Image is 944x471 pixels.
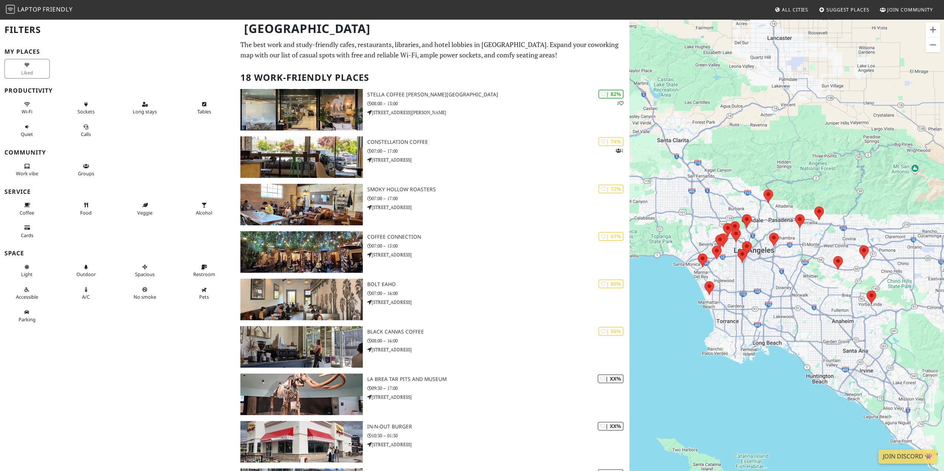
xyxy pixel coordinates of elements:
img: BOLT EaHo [240,279,362,320]
span: Pet friendly [199,293,209,300]
p: 07:00 – 17:00 [367,195,629,202]
div: | 61% [598,232,624,241]
p: [STREET_ADDRESS] [367,156,629,163]
a: Constellation Coffee | 74% 1 Constellation Coffee 07:00 – 17:00 [STREET_ADDRESS] [236,136,629,178]
h3: Service [4,188,231,195]
h3: Productivity [4,87,231,94]
div: | 74% [598,137,624,146]
button: Zoom in [925,22,940,37]
span: Restroom [193,271,215,278]
a: Black Canvas Coffee | 56% Black Canvas Coffee 08:00 – 16:00 [STREET_ADDRESS] [236,326,629,368]
button: Light [4,261,50,281]
button: Sockets [63,98,109,118]
h3: La Brea Tar Pits and Museum [367,376,629,382]
p: 07:00 – 17:00 [367,147,629,155]
button: Cards [4,222,50,241]
span: Laptop [17,5,42,13]
a: Suggest Places [816,3,872,16]
img: Coffee Connection [240,231,362,273]
button: No smoke [122,283,168,303]
h3: Space [4,250,231,257]
div: | 72% [598,185,624,193]
h3: Black Canvas Coffee [367,329,629,335]
button: A/C [63,283,109,303]
span: Spacious [135,271,155,278]
span: Natural light [21,271,33,278]
div: | 60% [598,279,624,288]
span: People working [16,170,38,177]
p: [STREET_ADDRESS] [367,204,629,211]
p: 1 [617,100,624,107]
p: 07:00 – 16:00 [367,290,629,297]
span: Alcohol [196,209,212,216]
p: [STREET_ADDRESS] [367,251,629,258]
p: 08:00 – 13:00 [367,100,629,107]
h3: Community [4,149,231,156]
a: All Cities [772,3,811,16]
a: Join Community [877,3,936,16]
button: Parking [4,306,50,326]
img: La Brea Tar Pits and Museum [240,374,362,415]
p: 07:00 – 15:00 [367,242,629,249]
p: [STREET_ADDRESS] [367,346,629,353]
button: Restroom [181,261,227,281]
span: Power sockets [78,108,95,115]
span: Accessible [16,293,38,300]
span: Parking [19,316,36,323]
img: In-N-Out Burger [240,421,362,462]
button: Veggie [122,199,168,219]
span: Suggest Places [826,6,869,13]
span: Veggie [137,209,152,216]
a: Stella Coffee Beverly Hills | 82% 1 Stella Coffee [PERSON_NAME][GEOGRAPHIC_DATA] 08:00 – 13:00 [S... [236,89,629,130]
button: Long stays [122,98,168,118]
h3: BOLT EaHo [367,281,629,288]
span: Quiet [21,131,33,137]
button: Alcohol [181,199,227,219]
h3: Constellation Coffee [367,139,629,145]
button: Quiet [4,121,50,140]
a: BOLT EaHo | 60% BOLT EaHo 07:00 – 16:00 [STREET_ADDRESS] [236,279,629,320]
img: Stella Coffee Beverly Hills [240,89,362,130]
p: [STREET_ADDRESS] [367,441,629,448]
span: Smoke free [134,293,156,300]
button: Work vibe [4,160,50,180]
p: 09:30 – 17:00 [367,385,629,392]
button: Calls [63,121,109,140]
span: Outdoor area [76,271,96,278]
div: | 82% [598,90,624,98]
h2: Filters [4,19,231,41]
div: | 56% [598,327,624,335]
div: | XX% [598,374,624,383]
span: Credit cards [21,232,33,239]
span: Work-friendly tables [197,108,211,115]
a: In-N-Out Burger | XX% In-N-Out Burger 10:30 – 01:30 [STREET_ADDRESS] [236,421,629,462]
button: Spacious [122,261,168,281]
a: La Brea Tar Pits and Museum | XX% La Brea Tar Pits and Museum 09:30 – 17:00 [STREET_ADDRESS] [236,374,629,415]
p: 10:30 – 01:30 [367,432,629,439]
p: 08:00 – 16:00 [367,337,629,344]
p: The best work and study-friendly cafes, restaurants, libraries, and hotel lobbies in [GEOGRAPHIC_... [240,39,625,61]
a: Coffee Connection | 61% Coffee Connection 07:00 – 15:00 [STREET_ADDRESS] [236,231,629,273]
button: Groups [63,160,109,180]
img: Black Canvas Coffee [240,326,362,368]
span: Coffee [20,209,34,216]
button: Accessible [4,283,50,303]
span: Long stays [133,108,157,115]
span: Stable Wi-Fi [22,108,32,115]
h3: My Places [4,48,231,55]
h1: [GEOGRAPHIC_DATA] [238,19,628,39]
a: Smoky Hollow Roasters | 72% Smoky Hollow Roasters 07:00 – 17:00 [STREET_ADDRESS] [236,184,629,225]
button: Coffee [4,199,50,219]
h3: In-N-Out Burger [367,424,629,430]
button: Pets [181,283,227,303]
img: LaptopFriendly [6,5,15,14]
p: [STREET_ADDRESS] [367,299,629,306]
a: LaptopFriendly LaptopFriendly [6,3,73,16]
p: [STREET_ADDRESS][PERSON_NAME] [367,109,629,116]
h2: 18 Work-Friendly Places [240,66,625,89]
button: Wi-Fi [4,98,50,118]
span: Video/audio calls [81,131,91,137]
div: | XX% [598,422,624,430]
span: Friendly [43,5,72,13]
p: 1 [616,147,624,154]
